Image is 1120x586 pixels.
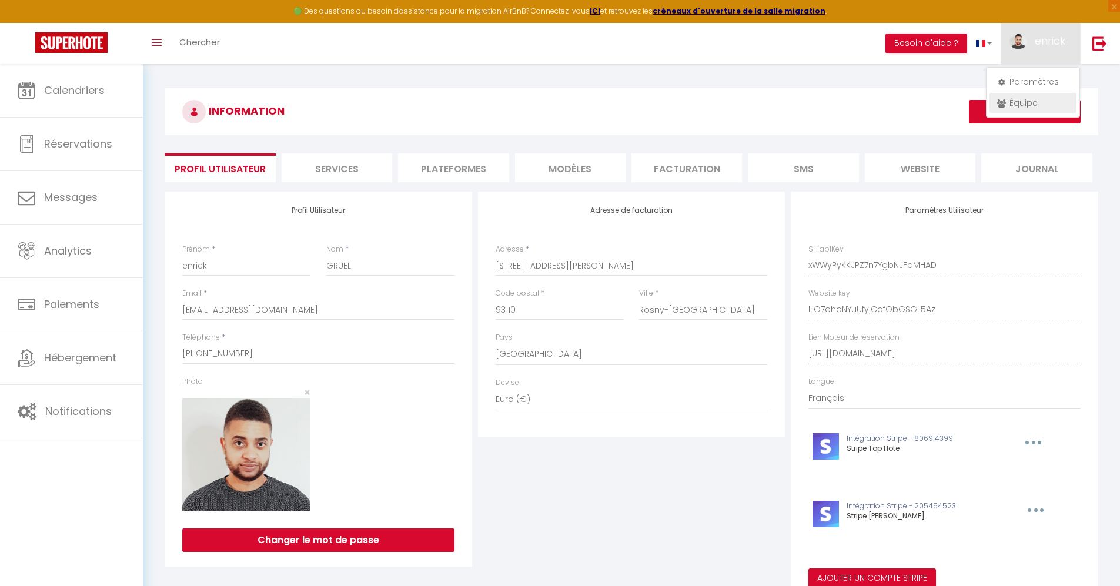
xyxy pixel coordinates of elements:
span: × [304,385,310,400]
h4: Paramètres Utilisateur [808,206,1081,215]
span: Analytics [44,243,92,258]
h3: INFORMATION [165,88,1098,135]
li: Journal [981,153,1092,182]
button: Close [304,387,310,398]
li: Services [282,153,392,182]
img: 1624736507.jpeg [182,398,310,511]
span: Réservations [44,136,112,151]
button: Changer le mot de passe [182,528,454,552]
span: Notifications [45,404,112,418]
p: Intégration Stripe - 205454523 [847,501,1001,512]
span: Paiements [44,297,99,312]
h4: Adresse de facturation [496,206,768,215]
button: Enregistrer [969,100,1081,123]
a: créneaux d'ouverture de la salle migration [653,6,825,16]
img: ... [1009,34,1027,49]
a: ICI [590,6,600,16]
li: SMS [748,153,858,182]
img: Super Booking [35,32,108,53]
button: Besoin d'aide ? [885,34,967,53]
label: Nom [326,244,343,255]
span: Calendriers [44,83,105,98]
label: SH apiKey [808,244,844,255]
li: website [865,153,975,182]
h4: Profil Utilisateur [182,206,454,215]
label: Lien Moteur de réservation [808,332,900,343]
label: Photo [182,376,203,387]
span: Messages [44,190,98,205]
span: Hébergement [44,350,116,365]
span: Chercher [179,36,220,48]
span: Stripe [PERSON_NAME] [847,511,925,521]
label: Email [182,288,202,299]
label: Téléphone [182,332,220,343]
li: Facturation [631,153,742,182]
li: MODÈLES [515,153,626,182]
label: Devise [496,377,519,389]
a: Paramètres [989,72,1076,92]
span: enrick [1035,34,1065,48]
li: Plateformes [398,153,509,182]
img: stripe-logo.jpeg [813,433,839,460]
label: Website key [808,288,850,299]
p: Intégration Stripe - 806914399 [847,433,998,444]
img: logout [1092,36,1107,51]
button: Ouvrir le widget de chat LiveChat [9,5,45,40]
label: Pays [496,332,513,343]
label: Code postal [496,288,539,299]
span: Stripe Top Hote [847,443,900,453]
a: ... enrick [1001,23,1080,64]
a: Équipe [989,93,1076,113]
label: Ville [639,288,653,299]
label: Langue [808,376,834,387]
a: Chercher [170,23,229,64]
img: stripe-logo.jpeg [813,501,839,527]
label: Prénom [182,244,210,255]
li: Profil Utilisateur [165,153,275,182]
label: Adresse [496,244,524,255]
